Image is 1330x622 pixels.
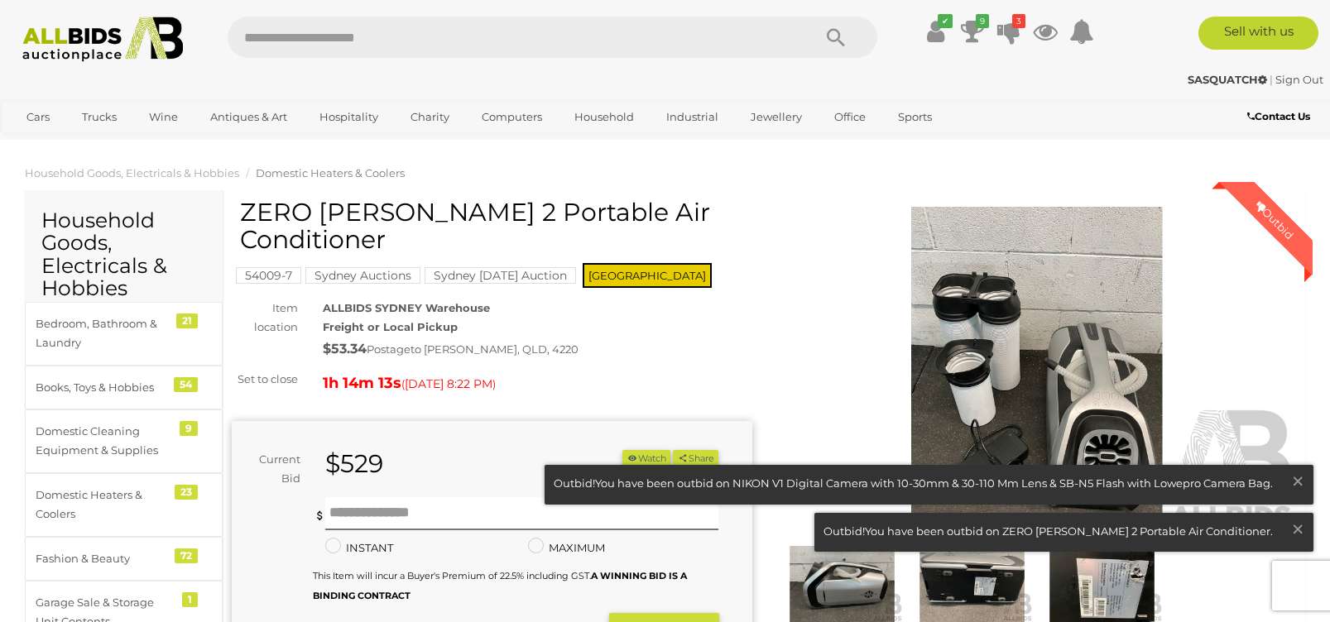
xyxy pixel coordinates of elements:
button: Search [795,17,877,58]
a: Hospitality [309,103,389,131]
li: Watch this item [622,450,670,467]
span: × [1290,465,1305,497]
span: to [PERSON_NAME], QLD, 4220 [411,342,579,356]
div: 54 [174,377,198,392]
div: Bedroom, Bathroom & Laundry [36,314,172,353]
a: Domestic Cleaning Equipment & Supplies 9 [25,409,223,473]
a: Antiques & Art [199,103,298,131]
strong: 1h 14m 13s [323,374,401,392]
span: | [1270,73,1273,86]
mark: Sydney Auctions [305,267,420,284]
strong: Freight or Local Pickup [323,320,458,333]
div: 72 [175,548,198,563]
a: Computers [471,103,553,131]
a: Cars [16,103,60,131]
a: Sydney Auctions [305,269,420,282]
span: [GEOGRAPHIC_DATA] [583,263,712,288]
i: ✔ [938,14,953,28]
a: Books, Toys & Hobbies 54 [25,366,223,409]
span: [DATE] 8:22 PM [405,376,492,391]
a: 54009-7 [236,269,301,282]
div: Fashion & Beauty [36,549,172,568]
label: MAXIMUM [528,538,605,557]
span: × [1290,513,1305,545]
a: Domestic Heaters & Coolers 23 [25,473,223,537]
mark: 54009-7 [236,267,301,284]
a: Contact Us [1247,108,1314,126]
a: Bedroom, Bathroom & Laundry 21 [25,302,223,366]
div: 9 [180,421,198,436]
a: Household [564,103,645,131]
div: Domestic Heaters & Coolers [36,486,172,524]
a: Wine [138,103,189,131]
a: Trucks [71,103,127,131]
div: 23 [175,485,198,500]
a: Sign Out [1275,73,1323,86]
a: Industrial [655,103,729,131]
strong: $53.34 [323,341,367,356]
a: Sports [887,103,943,131]
a: 9 [960,17,985,46]
a: Domestic Heaters & Coolers [256,166,405,179]
a: ✔ [924,17,948,46]
small: This Item will incur a Buyer's Premium of 22.5% including GST. [313,570,687,600]
img: ZERO BREEZE Mark 2 Portable Air Conditioner [777,207,1298,542]
div: Item location [219,299,310,337]
button: Watch [622,450,670,467]
strong: ALLBIDS SYDNEY Warehouse [323,301,490,314]
h1: ZERO [PERSON_NAME] 2 Portable Air Conditioner [240,199,748,253]
strong: $529 [325,448,383,479]
div: Books, Toys & Hobbies [36,378,172,397]
a: Jewellery [740,103,813,131]
b: A WINNING BID IS A BINDING CONTRACT [313,570,687,600]
i: 3 [1012,14,1025,28]
a: Office [823,103,876,131]
div: 1 [182,592,198,607]
div: Domestic Cleaning Equipment & Supplies [36,422,172,461]
div: Set to close [219,370,310,389]
a: Household Goods, Electricals & Hobbies [25,166,239,179]
img: Allbids.com.au [13,17,193,62]
a: 3 [996,17,1021,46]
a: Charity [400,103,460,131]
b: Contact Us [1247,110,1310,122]
span: ( ) [401,377,496,390]
i: 9 [976,14,989,28]
div: Current Bid [232,450,313,489]
label: INSTANT [325,538,393,557]
mark: Sydney [DATE] Auction [425,267,576,284]
button: Share [673,450,718,467]
a: Fashion & Beauty 72 [25,537,223,581]
div: Postage [323,337,752,361]
a: Sydney [DATE] Auction [425,269,576,282]
h2: Household Goods, Electricals & Hobbies [41,209,206,300]
a: [GEOGRAPHIC_DATA] [16,131,155,158]
div: Outbid [1236,182,1313,258]
a: Sell with us [1198,17,1318,50]
div: 21 [176,313,198,328]
strong: SASQUATCH [1188,73,1267,86]
a: SASQUATCH [1188,73,1270,86]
